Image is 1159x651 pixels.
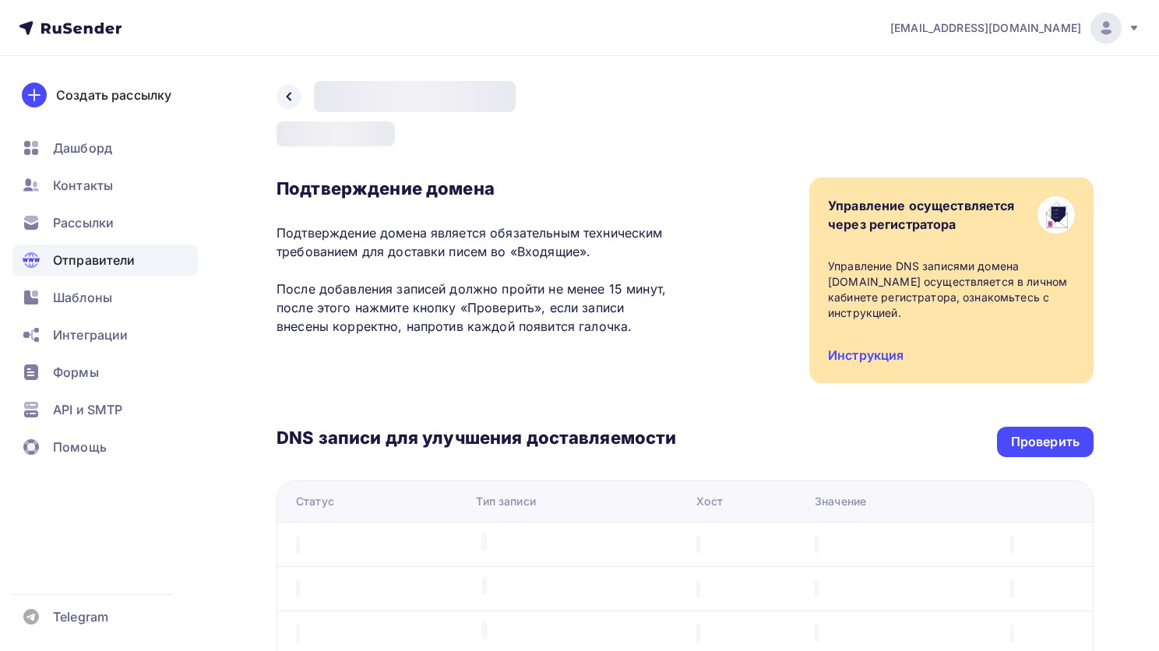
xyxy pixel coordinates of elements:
span: Отправители [53,251,136,269]
div: Тип записи [476,494,535,509]
span: Шаблоны [53,288,112,307]
div: Статус [296,494,334,509]
div: Управление DNS записями домена [DOMAIN_NAME] осуществляется в личном кабинете регистратора, ознак... [828,259,1075,321]
a: Шаблоны [12,282,198,313]
a: Инструкция [828,347,904,363]
span: Помощь [53,438,107,456]
a: Рассылки [12,207,198,238]
a: Контакты [12,170,198,201]
a: [EMAIL_ADDRESS][DOMAIN_NAME] [890,12,1140,44]
a: Дашборд [12,132,198,164]
h3: DNS записи для улучшения доставляемости [277,427,676,452]
span: API и SMTP [53,400,122,419]
div: Создать рассылку [56,86,171,104]
div: Проверить [1011,433,1080,451]
p: Подтверждение домена является обязательным техническим требованием для доставки писем во «Входящи... [277,223,676,336]
h3: Подтверждение домена [277,178,676,199]
span: Дашборд [53,139,112,157]
div: Значение [815,494,866,509]
a: Формы [12,357,198,388]
div: Хост [696,494,723,509]
span: Контакты [53,176,113,195]
span: Рассылки [53,213,114,232]
div: Управление осуществляется через регистратора [828,196,1015,234]
span: Telegram [53,607,108,626]
span: Интеграции [53,325,128,344]
span: [EMAIL_ADDRESS][DOMAIN_NAME] [890,20,1081,36]
span: Формы [53,363,99,382]
a: Отправители [12,245,198,276]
